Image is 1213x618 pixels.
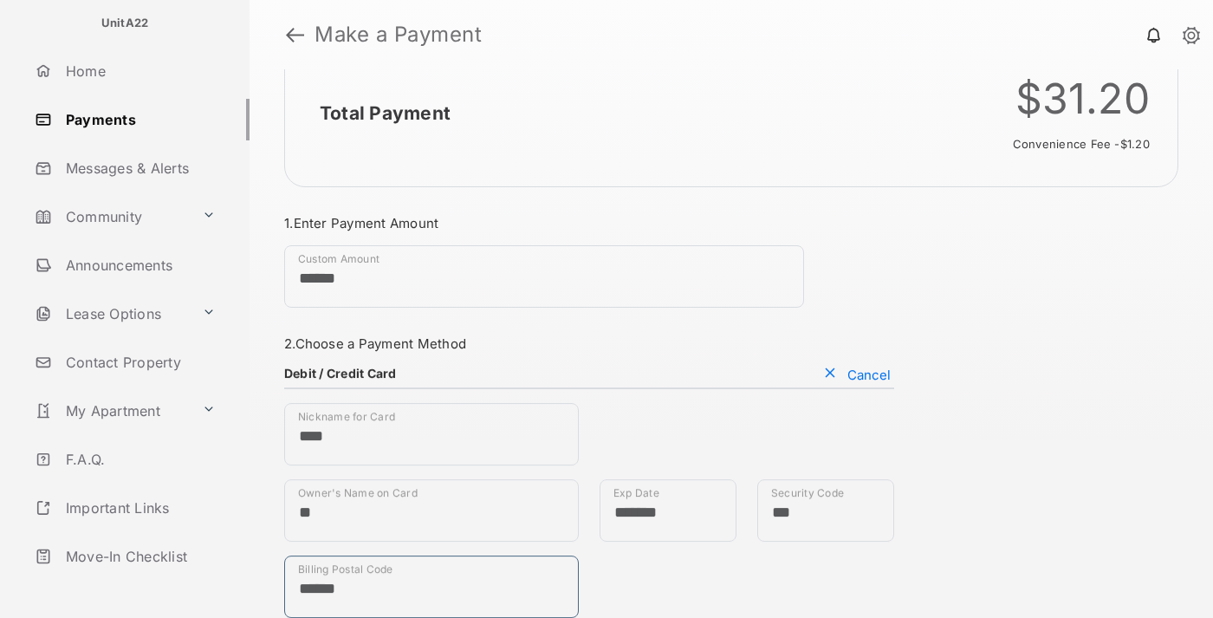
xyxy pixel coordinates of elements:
button: Cancel [820,366,894,383]
a: Community [28,196,195,237]
div: $31.20 [1000,74,1150,124]
a: Important Links [28,487,223,529]
a: Lease Options [28,293,195,335]
h3: 2. Choose a Payment Method [284,335,894,352]
a: F.A.Q. [28,439,250,480]
h3: 1. Enter Payment Amount [284,215,894,231]
a: Move-In Checklist [28,536,250,577]
a: Announcements [28,244,250,286]
h4: Debit / Credit Card [284,366,397,381]
a: Payments [28,99,250,140]
strong: Make a Payment [315,24,482,45]
p: UnitA22 [101,15,149,32]
span: Convenience fee - $1.20 [1013,138,1150,152]
a: Messages & Alerts [28,147,250,189]
iframe: Credit card field [600,403,894,479]
a: Home [28,50,250,92]
a: Contact Property [28,342,250,383]
a: My Apartment [28,390,195,432]
h2: Total Payment [320,102,451,124]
